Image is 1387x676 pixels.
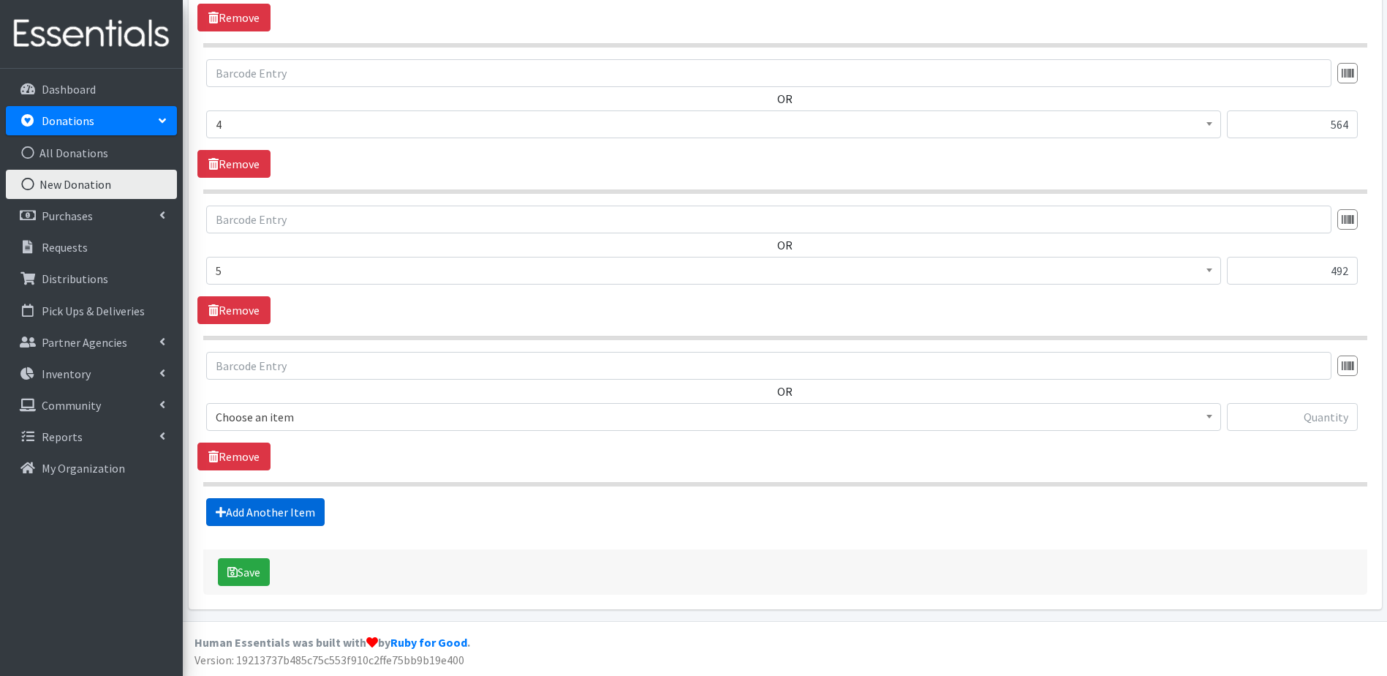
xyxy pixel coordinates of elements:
[6,138,177,168] a: All Donations
[194,635,470,650] strong: Human Essentials was built with by .
[42,113,94,128] p: Donations
[42,398,101,413] p: Community
[206,59,1331,87] input: Barcode Entry
[6,170,177,199] a: New Donation
[42,209,93,223] p: Purchases
[197,443,271,470] a: Remove
[6,359,177,388] a: Inventory
[42,304,145,318] p: Pick Ups & Deliveries
[42,271,108,286] p: Distributions
[206,352,1331,380] input: Barcode Entry
[197,4,271,31] a: Remove
[42,461,125,476] p: My Organization
[42,335,127,350] p: Partner Agencies
[6,391,177,420] a: Community
[216,407,1212,427] span: Choose an item
[197,296,271,324] a: Remove
[777,90,793,108] label: OR
[218,558,270,586] button: Save
[206,257,1221,285] span: 5
[777,236,793,254] label: OR
[6,201,177,230] a: Purchases
[777,383,793,400] label: OR
[216,260,1212,281] span: 5
[206,498,325,526] a: Add Another Item
[6,422,177,451] a: Reports
[1227,257,1358,285] input: Quantity
[206,110,1221,138] span: 4
[1227,110,1358,138] input: Quantity
[6,233,177,262] a: Requests
[206,206,1331,233] input: Barcode Entry
[42,82,96,97] p: Dashboard
[390,635,467,650] a: Ruby for Good
[6,454,177,483] a: My Organization
[194,653,464,667] span: Version: 19213737b485c75c553f910c2ffe75bb9b19e400
[6,328,177,357] a: Partner Agencies
[6,106,177,135] a: Donations
[1227,403,1358,431] input: Quantity
[216,114,1212,135] span: 4
[197,150,271,178] a: Remove
[6,264,177,293] a: Distributions
[206,403,1221,431] span: Choose an item
[42,240,88,255] p: Requests
[42,429,83,444] p: Reports
[42,367,91,381] p: Inventory
[6,10,177,59] img: HumanEssentials
[6,75,177,104] a: Dashboard
[6,296,177,326] a: Pick Ups & Deliveries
